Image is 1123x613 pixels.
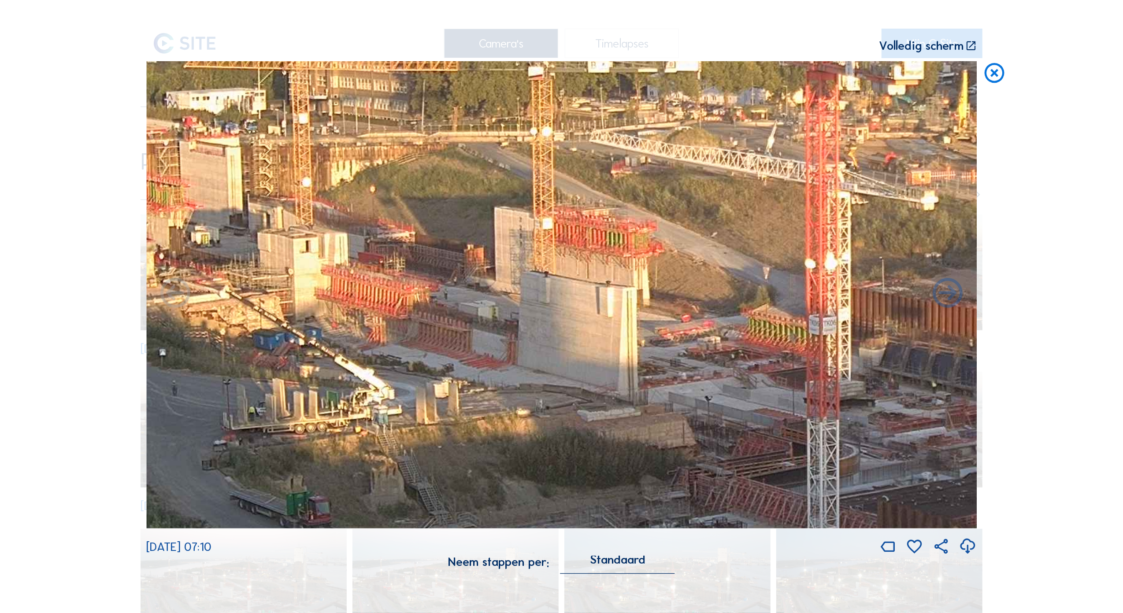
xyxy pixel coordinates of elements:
[448,556,549,568] div: Neem stappen per:
[930,276,965,312] i: Back
[590,556,645,564] div: Standaard
[560,556,675,573] div: Standaard
[146,539,211,554] span: [DATE] 07:10
[157,276,193,312] i: Forward
[879,40,964,52] div: Volledig scherm
[146,61,977,528] img: Image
